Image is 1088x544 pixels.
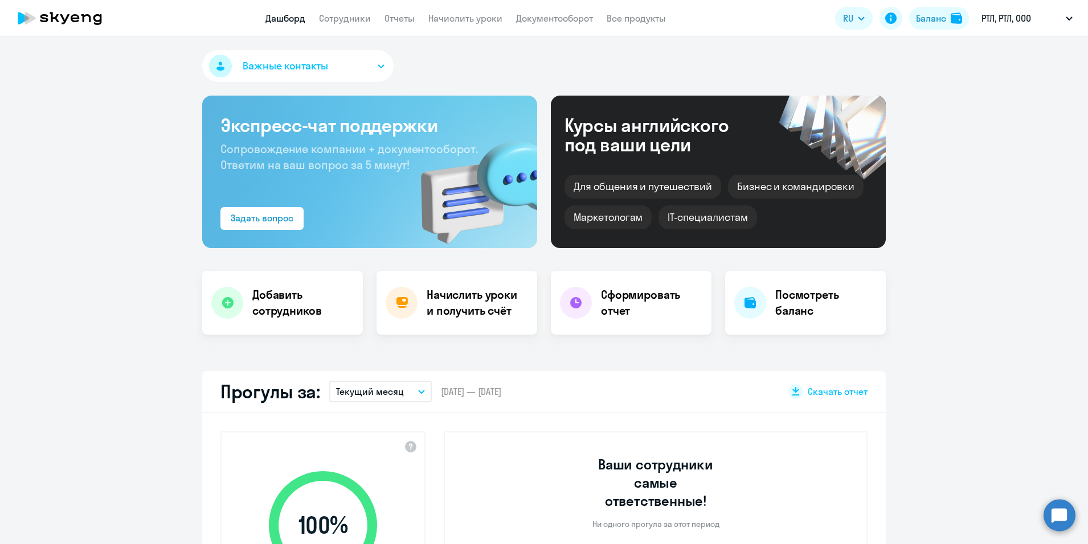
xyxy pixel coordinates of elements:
a: Документооборот [516,13,593,24]
h4: Посмотреть баланс [775,287,877,319]
button: Балансbalance [909,7,969,30]
h4: Начислить уроки и получить счёт [427,287,526,319]
a: Все продукты [607,13,666,24]
span: Важные контакты [243,59,328,73]
h4: Добавить сотрудников [252,287,354,319]
button: RU [835,7,873,30]
div: Баланс [916,11,946,25]
div: IT-специалистам [658,205,756,229]
p: Ни одного прогула за этот период [592,519,719,529]
button: РТЛ, РТЛ, ООО [976,5,1078,32]
div: Курсы английского под ваши цели [565,116,759,154]
a: Начислить уроки [428,13,502,24]
button: Важные контакты [202,50,394,82]
a: Дашборд [265,13,305,24]
a: Отчеты [385,13,415,24]
h4: Сформировать отчет [601,287,702,319]
a: Сотрудники [319,13,371,24]
div: Для общения и путешествий [565,175,721,199]
div: Бизнес и командировки [728,175,864,199]
span: RU [843,11,853,25]
p: РТЛ, РТЛ, ООО [981,11,1031,25]
p: Текущий месяц [336,385,404,398]
span: 100 % [257,512,388,539]
img: bg-img [404,120,537,248]
h2: Прогулы за: [220,380,320,403]
h3: Ваши сотрудники самые ответственные! [583,455,729,510]
h3: Экспресс-чат поддержки [220,114,519,137]
span: [DATE] — [DATE] [441,385,501,398]
div: Задать вопрос [231,211,293,225]
button: Задать вопрос [220,207,304,230]
div: Маркетологам [565,205,652,229]
button: Текущий месяц [329,381,432,402]
img: balance [951,13,962,24]
span: Скачать отчет [808,385,868,398]
span: Сопровождение компании + документооборот. Ответим на ваш вопрос за 5 минут! [220,142,478,172]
